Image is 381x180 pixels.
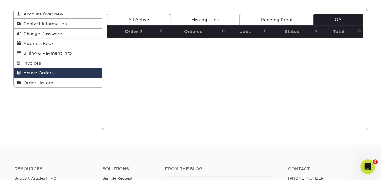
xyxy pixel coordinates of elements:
a: Billing & Payment Info [14,48,102,58]
a: Pending Proof [240,14,313,25]
th: Status [269,25,319,38]
a: All Active [107,14,170,25]
span: Account Overview [21,12,63,16]
span: Change Password [21,31,62,36]
span: Address Book [21,41,54,46]
h4: Solutions [102,166,156,172]
span: Billing & Payment Info [21,51,72,55]
a: Address Book [14,38,102,48]
h4: Resources [15,166,93,172]
a: Account Overview [14,9,102,19]
span: 9 [373,159,378,164]
a: Active Orders [14,68,102,78]
a: Change Password [14,29,102,38]
span: Contact Information [21,21,67,26]
th: Jobs [227,25,269,38]
th: Ordered [165,25,227,38]
th: Total [319,25,363,38]
a: Missing Files [170,14,239,25]
a: Invoices [14,58,102,68]
a: QA [313,14,363,25]
span: Active Orders [21,70,54,75]
a: Contact Information [14,19,102,28]
a: Order History [14,78,102,87]
iframe: Intercom live chat [360,159,375,174]
span: Invoices [21,61,41,65]
th: Order # [107,25,165,38]
h4: From the Blog [165,166,271,172]
a: Contact [288,166,366,172]
span: Order History [21,80,53,85]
